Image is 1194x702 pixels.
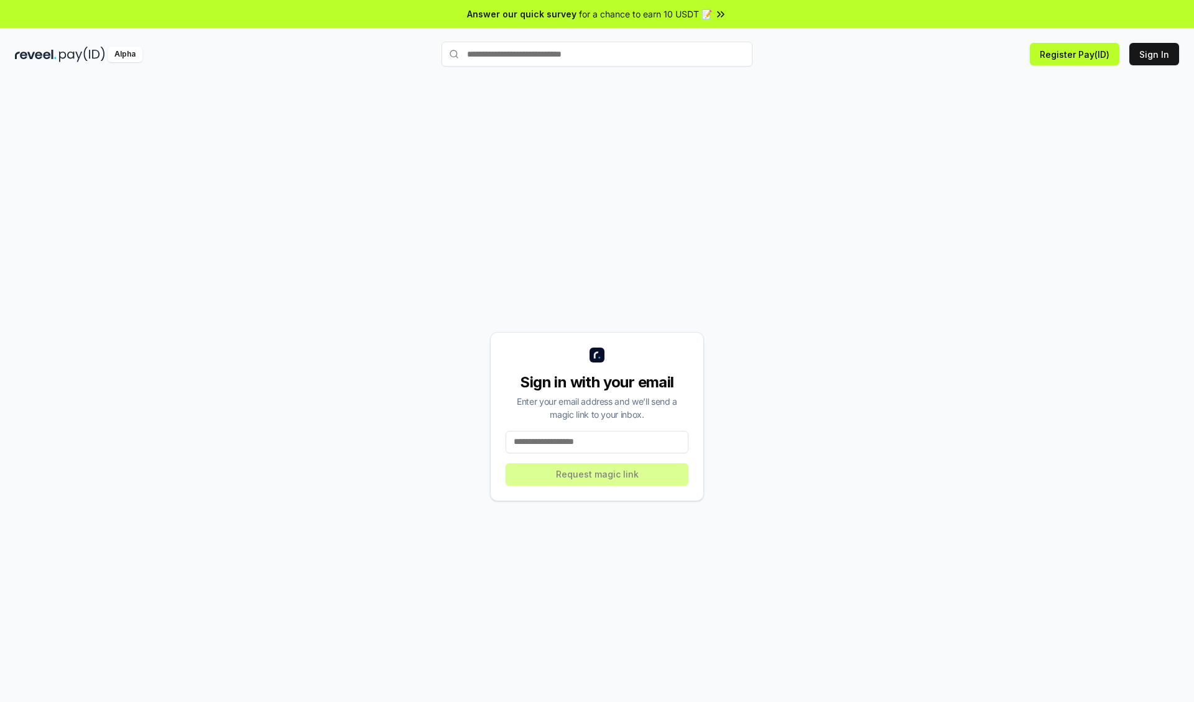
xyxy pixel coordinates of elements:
span: Answer our quick survey [467,7,576,21]
div: Alpha [108,47,142,62]
img: reveel_dark [15,47,57,62]
img: logo_small [590,348,604,363]
button: Register Pay(ID) [1030,43,1119,65]
div: Enter your email address and we’ll send a magic link to your inbox. [506,395,688,421]
button: Sign In [1129,43,1179,65]
span: for a chance to earn 10 USDT 📝 [579,7,712,21]
img: pay_id [59,47,105,62]
div: Sign in with your email [506,372,688,392]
